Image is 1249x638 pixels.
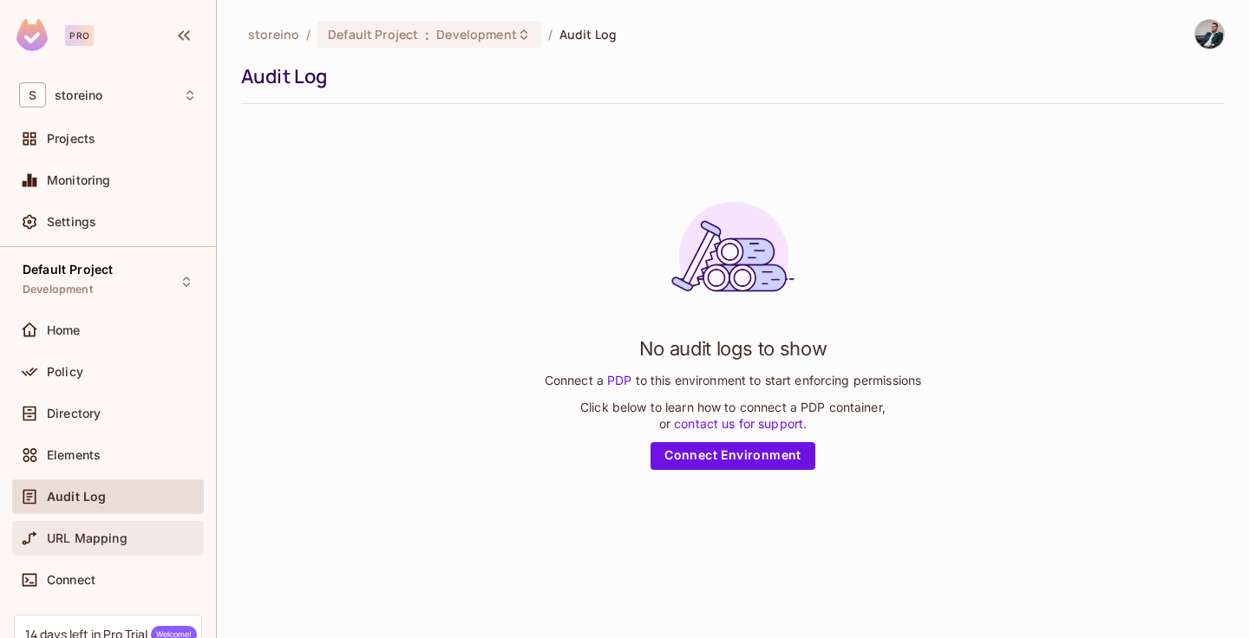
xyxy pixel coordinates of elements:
[47,215,96,229] span: Settings
[559,26,617,42] span: Audit Log
[47,407,101,420] span: Directory
[548,26,553,42] li: /
[436,26,516,42] span: Development
[47,323,81,337] span: Home
[47,490,106,504] span: Audit Log
[545,372,921,388] p: Connect a to this environment to start enforcing permissions
[47,132,95,146] span: Projects
[424,28,430,42] span: :
[47,448,101,462] span: Elements
[306,26,311,42] li: /
[19,82,46,107] span: S
[65,25,94,46] div: Pro
[580,399,886,432] p: Click below to learn how to connect a PDP container, or
[604,373,636,387] a: PDP
[23,283,93,296] span: Development
[16,19,48,51] img: SReyMgAAAABJRU5ErkJggg==
[670,416,807,431] a: contact us for support.
[47,173,111,187] span: Monitoring
[241,63,1216,89] div: Audit Log
[1195,20,1224,49] img: mamarch abdelkarim
[47,531,128,545] span: URL Mapping
[651,442,815,470] a: Connect Environment
[248,26,299,42] span: the active workspace
[639,335,827,361] h1: No audit logs to show
[47,573,95,587] span: Connect
[328,26,418,42] span: Default Project
[55,88,102,102] span: Workspace: storeino
[47,365,83,379] span: Policy
[23,263,113,277] span: Default Project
